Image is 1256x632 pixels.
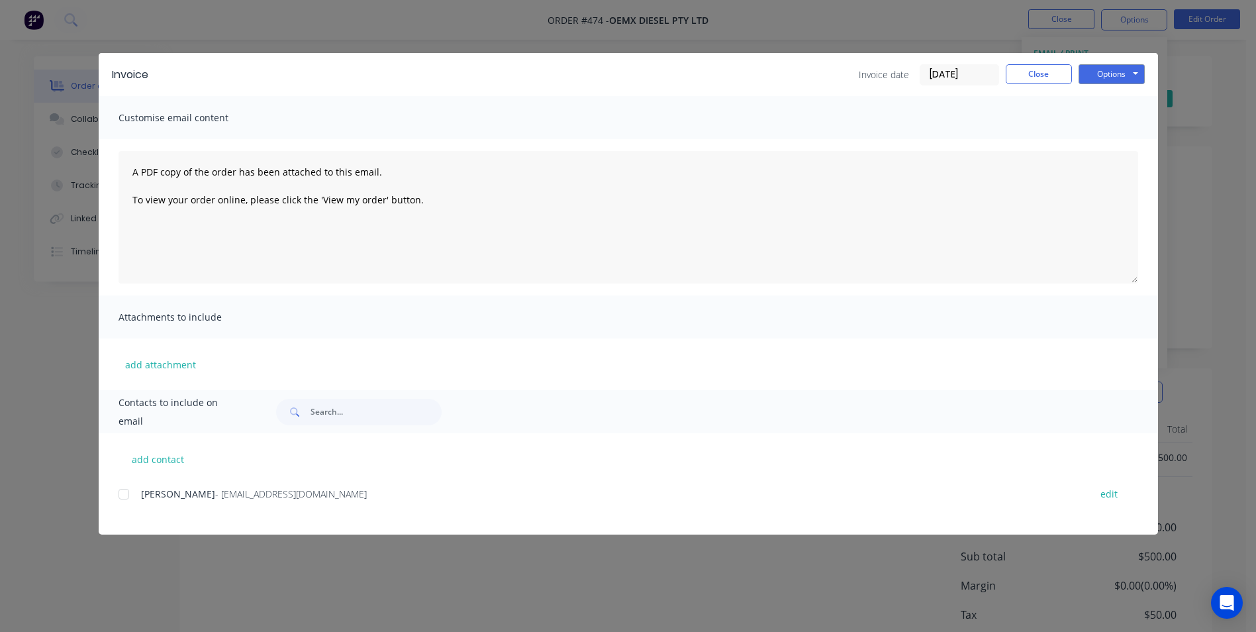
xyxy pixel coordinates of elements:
[119,354,203,374] button: add attachment
[141,488,215,500] span: [PERSON_NAME]
[119,151,1138,284] textarea: A PDF copy of the order has been attached to this email. To view your order online, please click ...
[859,68,909,81] span: Invoice date
[1006,64,1072,84] button: Close
[119,394,244,431] span: Contacts to include on email
[119,109,264,127] span: Customise email content
[1079,64,1145,84] button: Options
[112,67,148,83] div: Invoice
[1211,587,1243,619] div: Open Intercom Messenger
[311,399,442,425] input: Search...
[1092,485,1126,503] button: edit
[215,488,367,500] span: - [EMAIL_ADDRESS][DOMAIN_NAME]
[119,449,198,469] button: add contact
[119,308,264,327] span: Attachments to include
